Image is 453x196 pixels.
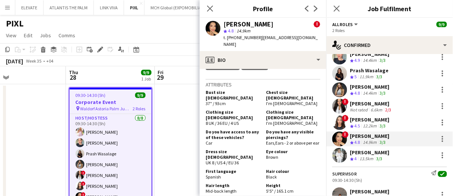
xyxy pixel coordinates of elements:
[24,32,32,39] span: Edit
[362,90,378,97] div: 14.4km
[266,140,275,146] span: Ears ,
[355,139,360,145] span: 4.8
[266,109,320,120] h5: Clothing size [DEMOGRAPHIC_DATA]
[224,35,318,47] span: | [EMAIL_ADDRESS][DOMAIN_NAME]
[332,171,357,177] div: Supervisor
[15,0,44,15] button: ELEVATE
[94,0,124,15] button: LINK VIVA
[206,109,260,120] h5: Clothing size [DEMOGRAPHIC_DATA]
[377,74,383,79] app-skills-label: 3/3
[224,21,273,28] div: [PERSON_NAME]
[206,160,239,165] span: UK 8 / US 4 / EU 36
[81,171,86,175] span: !
[358,74,375,80] div: 11.9km
[266,89,320,101] h5: Chest size [DEMOGRAPHIC_DATA]
[206,120,239,126] span: 8 UK / 36 EU / 4 US
[342,98,349,105] span: !
[206,81,320,88] h3: Attributes
[362,57,378,64] div: 14.4km
[266,120,317,126] span: I'm [DEMOGRAPHIC_DATA]
[355,123,360,129] span: 4.5
[350,100,393,107] div: [PERSON_NAME]
[314,21,320,28] span: !
[350,149,390,156] div: [PERSON_NAME]
[266,174,277,180] span: Black
[70,99,152,105] h3: Corporate Event
[206,183,260,188] h5: Hair length
[206,168,260,174] h5: First language
[200,4,326,13] h3: Profile
[124,0,145,15] button: PIXL
[228,28,234,34] span: 4.8
[380,139,386,145] app-skills-label: 3/3
[355,156,357,161] span: 4
[145,0,282,15] button: MCH Global (EXPOMOBILIA MCH GLOBAL ME LIVE MARKETING LLC)
[326,4,453,13] h3: Job Fulfilment
[386,107,392,113] app-skills-label: 2/3
[362,123,378,129] div: 12.2km
[355,57,360,63] span: 4.9
[266,168,320,174] h5: Hair colour
[76,92,106,98] span: 09:30-14:30 (5h)
[158,69,164,76] span: Fri
[81,181,86,186] span: !
[266,149,320,154] h5: Eye colour
[68,73,78,82] span: 28
[358,156,375,162] div: 13.5km
[224,35,262,40] span: t. [PHONE_NUMBER]
[133,106,146,111] span: 2 Roles
[21,31,35,40] a: Edit
[370,107,384,113] div: 6.6km
[350,51,390,57] div: [PERSON_NAME]
[332,177,447,183] div: 09:30-14:30 (5h)
[142,76,151,82] div: 1 Job
[206,89,260,101] h5: Bust size [DEMOGRAPHIC_DATA]
[362,139,378,146] div: 14.9km
[25,58,43,64] span: Week 35
[332,22,359,27] button: All roles
[58,32,75,39] span: Comms
[350,116,390,123] div: [PERSON_NAME]
[56,31,78,40] a: Comms
[437,22,447,27] span: 9/9
[157,73,164,82] span: 29
[206,129,260,140] h5: Do you have access to any of these vehicles?
[206,174,221,180] span: Spanish
[6,32,16,39] span: View
[206,188,237,194] span: Mid-back length
[380,123,386,129] app-skills-label: 3/3
[235,28,252,34] span: 14.9km
[69,69,78,76] span: Thu
[206,140,212,146] span: Car
[350,188,390,195] div: [PERSON_NAME]
[355,90,360,96] span: 4.8
[6,18,23,29] h1: PIXL
[40,32,51,39] span: Jobs
[275,140,319,146] span: Ears - 2 or above per ear
[3,31,19,40] a: View
[141,70,152,75] span: 9/9
[135,92,146,98] span: 9/9
[332,22,353,27] span: All roles
[377,156,383,161] app-skills-label: 3/3
[266,188,294,194] span: 5'5" / 165.1 cm
[350,67,389,74] div: Prash Wasalage
[206,149,260,160] h5: Dress size [DEMOGRAPHIC_DATA]
[37,31,54,40] a: Jobs
[350,107,370,113] div: Not rated
[6,57,23,65] div: [DATE]
[206,101,226,106] span: 37" / 93cm
[342,115,349,121] span: !
[350,83,390,90] div: [PERSON_NAME]
[326,36,453,54] div: Confirmed
[200,51,326,69] div: Bio
[266,154,278,160] span: Brown
[380,57,386,63] app-skills-label: 3/3
[266,129,320,140] h5: Do you have any visible piercings?
[44,0,94,15] button: ATLANTIS THE PALM
[266,183,320,188] h5: Height
[332,28,447,33] div: 2 Roles
[342,131,349,138] span: !
[355,74,357,79] span: 5
[46,58,53,64] div: +04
